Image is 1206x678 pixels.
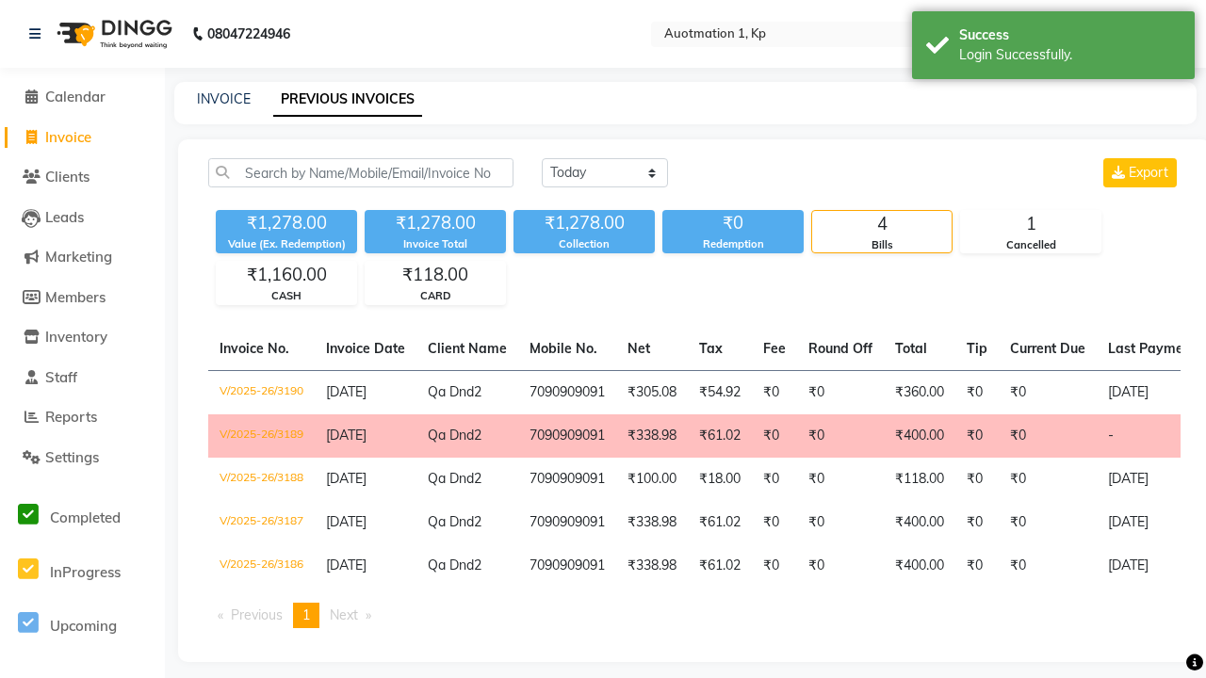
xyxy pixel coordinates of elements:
span: [DATE] [326,427,367,444]
b: 08047224946 [207,8,290,60]
span: Clients [45,168,90,186]
span: Tip [967,340,987,357]
td: ₹0 [752,544,797,588]
td: ₹0 [955,458,999,501]
td: ₹0 [797,544,884,588]
span: Invoice [45,128,91,146]
td: ₹0 [797,414,884,458]
span: Qa Dnd2 [428,513,481,530]
span: Current Due [1010,340,1085,357]
td: ₹61.02 [688,544,752,588]
td: ₹0 [752,458,797,501]
td: ₹0 [999,414,1097,458]
span: Members [45,288,106,306]
span: 1 [302,606,310,623]
span: Invoice No. [220,340,289,357]
span: Reports [45,408,97,426]
a: Invoice [5,127,160,149]
span: Mobile No. [530,340,597,357]
a: Members [5,287,160,309]
td: ₹360.00 [884,370,955,414]
td: ₹0 [797,370,884,414]
td: ₹54.92 [688,370,752,414]
td: ₹61.02 [688,501,752,544]
td: V/2025-26/3190 [208,370,315,414]
td: ₹18.00 [688,458,752,501]
td: V/2025-26/3189 [208,414,315,458]
span: Inventory [45,328,107,346]
span: Marketing [45,248,112,266]
span: Fee [763,340,786,357]
a: Reports [5,407,160,428]
a: Staff [5,367,160,389]
span: Tax [699,340,723,357]
span: [DATE] [326,557,367,573]
td: ₹0 [999,501,1097,544]
td: ₹305.08 [616,370,688,414]
a: Marketing [5,247,160,268]
a: Clients [5,167,160,188]
td: ₹0 [999,370,1097,414]
td: ₹100.00 [616,458,688,501]
div: ₹1,160.00 [217,262,356,288]
td: 7090909091 [518,544,616,588]
td: 7090909091 [518,458,616,501]
td: ₹400.00 [884,414,955,458]
div: ₹1,278.00 [216,210,357,236]
td: ₹118.00 [884,458,955,501]
td: ₹338.98 [616,501,688,544]
span: InProgress [50,563,121,581]
span: Total [895,340,927,357]
td: ₹0 [752,501,797,544]
span: Export [1129,164,1168,181]
a: Calendar [5,87,160,108]
td: ₹0 [955,414,999,458]
td: ₹61.02 [688,414,752,458]
div: Value (Ex. Redemption) [216,236,357,252]
span: Net [627,340,650,357]
td: ₹338.98 [616,414,688,458]
img: logo [48,8,177,60]
span: Qa Dnd2 [428,383,481,400]
td: 7090909091 [518,501,616,544]
a: Settings [5,447,160,469]
div: ₹0 [662,210,804,236]
td: ₹0 [797,458,884,501]
input: Search by Name/Mobile/Email/Invoice No [208,158,513,187]
span: [DATE] [326,470,367,487]
div: ₹1,278.00 [365,210,506,236]
span: Round Off [808,340,872,357]
span: [DATE] [326,513,367,530]
div: CASH [217,288,356,304]
span: [DATE] [326,383,367,400]
span: Qa Dnd2 [428,427,481,444]
span: Qa Dnd2 [428,557,481,573]
td: ₹0 [955,370,999,414]
div: ₹1,278.00 [513,210,655,236]
td: 7090909091 [518,414,616,458]
span: Settings [45,448,99,466]
td: V/2025-26/3188 [208,458,315,501]
span: Completed [50,508,121,526]
td: ₹0 [752,370,797,414]
nav: Pagination [208,603,1181,628]
span: Client Name [428,340,507,357]
div: 1 [961,211,1100,237]
div: Collection [513,236,655,252]
div: Cancelled [961,237,1100,253]
td: 7090909091 [518,370,616,414]
span: Invoice Date [326,340,405,357]
span: Upcoming [50,617,117,635]
td: ₹0 [955,501,999,544]
a: Inventory [5,327,160,348]
span: Next [330,606,358,623]
span: Calendar [45,88,106,105]
div: 4 [812,211,952,237]
span: Previous [231,606,283,623]
div: Success [959,25,1181,45]
td: V/2025-26/3187 [208,501,315,544]
span: Qa Dnd2 [428,470,481,487]
div: CARD [366,288,505,304]
td: ₹400.00 [884,501,955,544]
div: Redemption [662,236,804,252]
